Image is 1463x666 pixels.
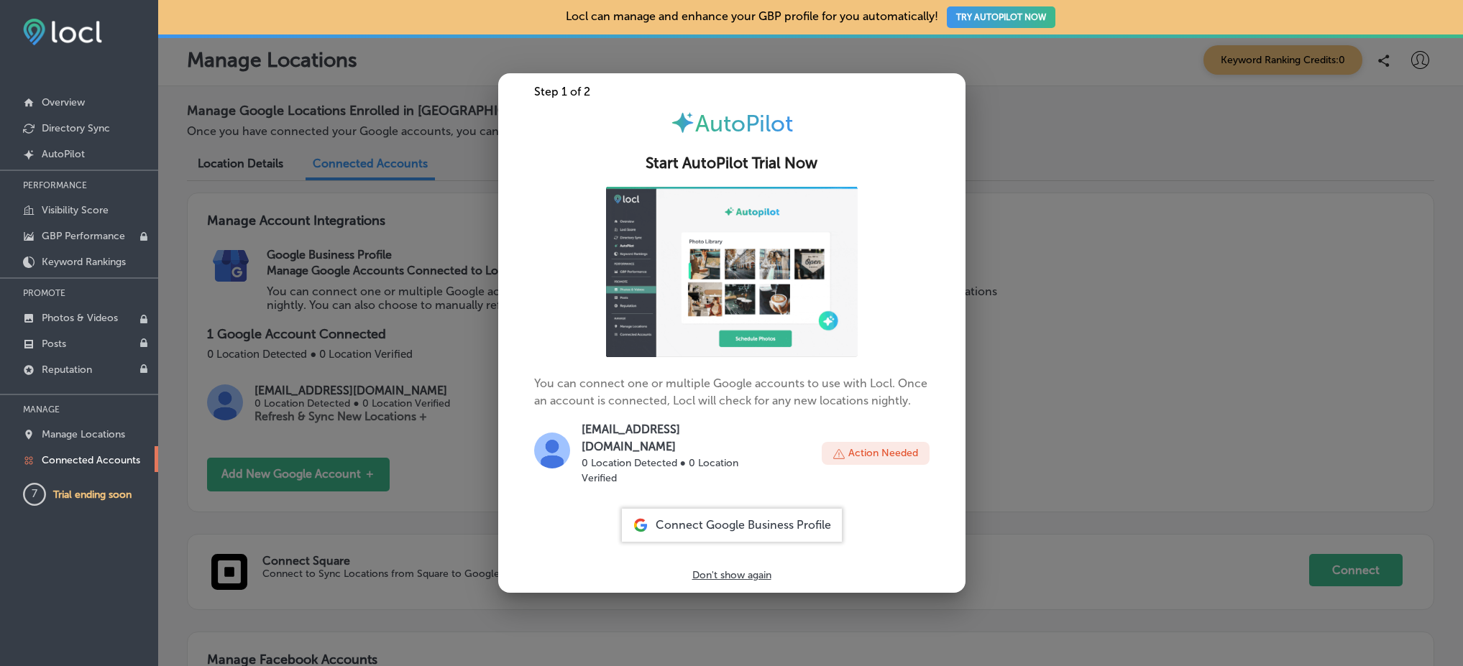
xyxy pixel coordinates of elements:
p: Reputation [42,364,92,376]
p: AutoPilot [42,148,85,160]
img: autopilot-icon [670,110,695,135]
img: fda3e92497d09a02dc62c9cd864e3231.png [23,19,102,45]
p: [EMAIL_ADDRESS][DOMAIN_NAME] [582,421,764,455]
p: Directory Sync [42,122,110,134]
p: Overview [42,96,85,108]
p: 0 Location Detected ● 0 Location Verified [582,455,764,486]
p: Visibility Score [42,204,109,216]
button: TRY AUTOPILOT NOW [947,6,1055,28]
text: 7 [32,487,37,500]
div: Step 1 of 2 [498,85,966,98]
p: Manage Locations [42,428,125,440]
img: ap-gif [606,187,858,357]
p: Action Needed [848,445,918,461]
p: Connected Accounts [42,454,140,466]
p: Don't show again [692,569,771,581]
p: Photos & Videos [42,312,118,324]
p: You can connect one or multiple Google accounts to use with Locl. Once an account is connected, L... [534,187,930,486]
p: GBP Performance [42,230,125,242]
h2: Start AutoPilot Trial Now [515,154,948,172]
span: Connect Google Business Profile [656,518,831,532]
p: Posts [42,338,66,350]
p: Keyword Rankings [42,256,126,268]
span: AutoPilot [695,110,793,137]
p: Trial ending soon [53,489,132,501]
